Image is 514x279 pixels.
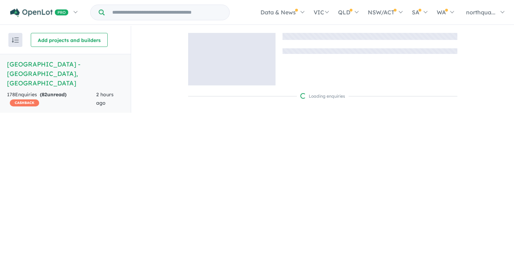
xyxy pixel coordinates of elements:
[96,91,114,106] span: 2 hours ago
[42,91,47,98] span: 82
[10,8,69,17] img: Openlot PRO Logo White
[7,60,124,88] h5: [GEOGRAPHIC_DATA] - [GEOGRAPHIC_DATA] , [GEOGRAPHIC_DATA]
[7,91,96,107] div: 178 Enquir ies
[466,9,495,16] span: northqua...
[300,93,345,100] div: Loading enquiries
[10,99,39,106] span: CASHBACK
[40,91,66,98] strong: ( unread)
[12,37,19,43] img: sort.svg
[106,5,228,20] input: Try estate name, suburb, builder or developer
[31,33,108,47] button: Add projects and builders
